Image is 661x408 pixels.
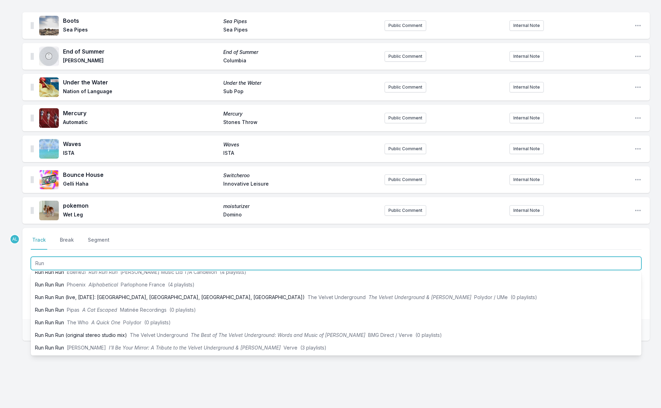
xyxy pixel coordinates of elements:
img: moisturizer [39,201,59,220]
img: Sea Pipes [39,16,59,35]
button: Public Comment [385,82,426,92]
img: Drag Handle [31,207,34,214]
button: Open playlist item options [634,22,641,29]
img: Drag Handle [31,115,34,122]
span: Mercury [223,110,379,117]
button: Public Comment [385,20,426,31]
span: Nation of Language [63,88,219,96]
button: Track [31,236,47,250]
span: BMG Direct / Verve [368,332,413,338]
button: Open playlist item options [634,145,641,152]
span: A Quick One [91,319,120,325]
span: The Best of The Velvet Underground: Words and Music of [PERSON_NAME] [191,332,365,338]
span: Innovative Leisure [223,180,379,189]
button: Open playlist item options [634,53,641,60]
button: Internal Note [509,51,544,62]
span: pokemon [63,201,219,210]
li: Run Run Run (original stereo studio mix) [31,329,641,341]
span: Domino [223,211,379,220]
li: Run Run Run [31,341,641,354]
button: Public Comment [385,205,426,216]
span: Switcheroo [223,172,379,179]
span: Sea Pipes [223,26,379,35]
span: ISTA [223,150,379,158]
span: Sea Pipes [63,26,219,35]
span: Sub Pop [223,88,379,96]
span: (0 playlists) [169,307,196,313]
span: Sea Pipes [223,18,379,25]
img: Waves [39,139,59,159]
img: Drag Handle [31,145,34,152]
img: Drag Handle [31,53,34,60]
button: Public Comment [385,174,426,185]
span: (0 playlists) [511,294,537,300]
span: Under the Water [63,78,219,87]
button: Break [58,236,75,250]
span: moisturizer [223,203,379,210]
span: (0 playlists) [415,332,442,338]
span: Boots [63,16,219,25]
span: Parlophone France [121,282,165,288]
span: The Who [67,319,89,325]
span: [PERSON_NAME] [63,57,219,65]
span: I’ll Be Your Mirror: A Tribute to the Velvet Underground & [PERSON_NAME] [109,345,281,351]
span: Under the Water [223,79,379,87]
li: Run Run Run [31,304,641,316]
img: End of Summer [39,47,59,66]
span: Phoenix [67,282,86,288]
button: Internal Note [509,205,544,216]
span: (4 playlists) [220,269,246,275]
li: Run Run Run (live, [DATE]: [GEOGRAPHIC_DATA], [GEOGRAPHIC_DATA], [GEOGRAPHIC_DATA], [GEOGRAPHIC_D... [31,291,641,304]
span: (0 playlists) [144,319,171,325]
button: Public Comment [385,51,426,62]
span: Pipas [67,307,79,313]
span: Matinée Recordings [120,307,167,313]
span: The Velvet Underground [130,332,188,338]
li: Run Run Run [31,316,641,329]
img: Drag Handle [31,84,34,91]
button: Public Comment [385,144,426,154]
span: Alphabetical [89,282,118,288]
span: (4 playlists) [168,282,195,288]
span: Gelli Haha [63,180,219,189]
button: Internal Note [509,82,544,92]
span: Ederlezi [67,269,86,275]
button: Internal Note [509,113,544,123]
img: Drag Handle [31,22,34,29]
button: Internal Note [509,20,544,31]
img: Mercury [39,108,59,128]
span: Waves [63,140,219,148]
img: Drag Handle [31,176,34,183]
span: (3 playlists) [300,345,326,351]
p: Anne Litt [10,234,20,244]
span: Bounce House [63,171,219,179]
span: Columbia [223,57,379,65]
span: Wet Leg [63,211,219,220]
span: [PERSON_NAME] Music Ltd T/A Candelion [120,269,217,275]
button: Open playlist item options [634,176,641,183]
span: End of Summer [63,47,219,56]
span: Polydor / UMe [474,294,508,300]
button: Open playlist item options [634,84,641,91]
input: Track Title [31,257,641,270]
button: Internal Note [509,174,544,185]
span: The Velvet Underground & [PERSON_NAME] [368,294,471,300]
button: Open playlist item options [634,207,641,214]
button: Segment [86,236,111,250]
span: [PERSON_NAME] [67,345,106,351]
img: Switcheroo [39,170,59,189]
span: Verve [283,345,297,351]
li: Run Run Run [31,266,641,278]
span: ISTA [63,150,219,158]
span: Run Run Run [89,269,118,275]
button: Internal Note [509,144,544,154]
li: Run Run Run [31,278,641,291]
button: Open playlist item options [634,115,641,122]
span: Stones Throw [223,119,379,127]
span: Waves [223,141,379,148]
span: Automatic [63,119,219,127]
span: A Cat Escaped [82,307,117,313]
img: Under the Water [39,77,59,97]
span: The Velvet Underground [308,294,366,300]
span: End of Summer [223,49,379,56]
